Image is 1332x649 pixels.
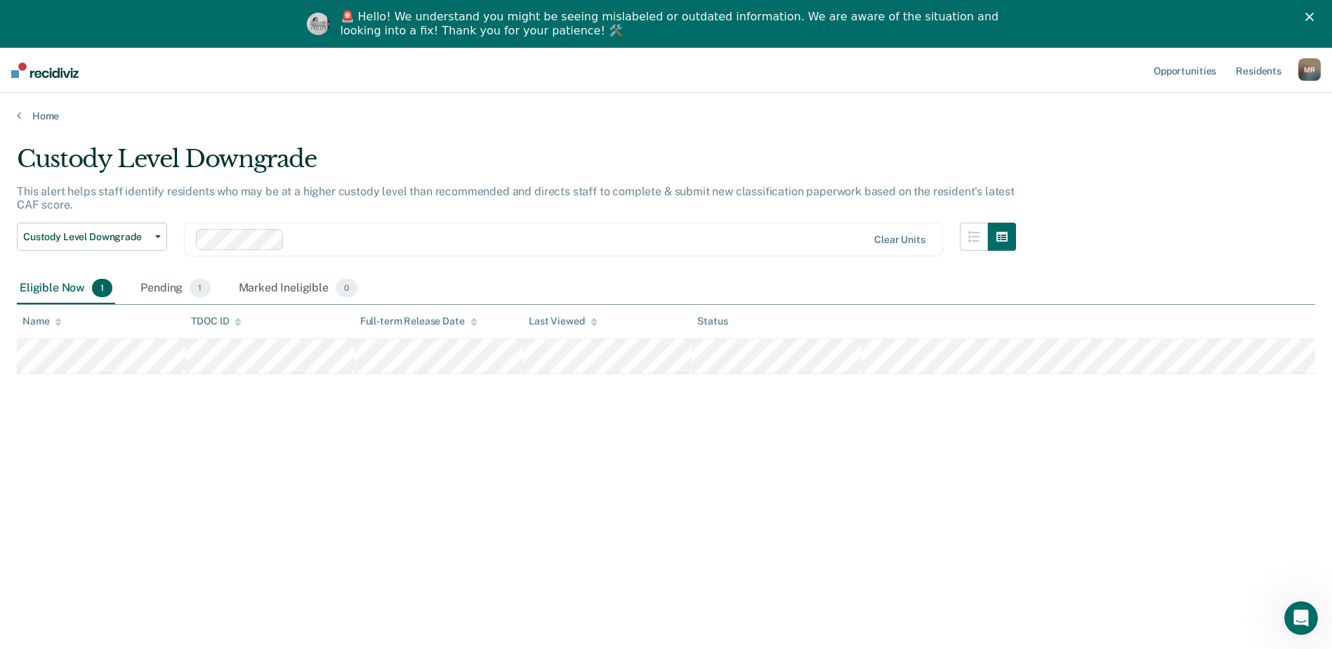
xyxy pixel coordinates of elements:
[1284,601,1318,635] iframe: Intercom live chat
[307,13,329,35] img: Profile image for Kim
[236,273,361,304] div: Marked Ineligible0
[190,279,210,297] span: 1
[17,185,1015,211] p: This alert helps staff identify residents who may be at a higher custody level than recommended a...
[1305,13,1319,21] div: Close
[17,110,1315,122] a: Home
[11,63,79,78] img: Recidiviz
[17,145,1016,185] div: Custody Level Downgrade
[22,315,62,327] div: Name
[874,234,925,246] div: Clear units
[17,223,167,251] button: Custody Level Downgrade
[191,315,242,327] div: TDOC ID
[1298,58,1321,81] div: M R
[341,10,1003,38] div: 🚨 Hello! We understand you might be seeing mislabeled or outdated information. We are aware of th...
[1298,58,1321,81] button: MR
[92,279,112,297] span: 1
[697,315,727,327] div: Status
[17,273,115,304] div: Eligible Now1
[336,279,357,297] span: 0
[23,231,150,243] span: Custody Level Downgrade
[529,315,597,327] div: Last Viewed
[1233,48,1284,93] a: Residents
[1151,48,1219,93] a: Opportunities
[360,315,477,327] div: Full-term Release Date
[138,273,213,304] div: Pending1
